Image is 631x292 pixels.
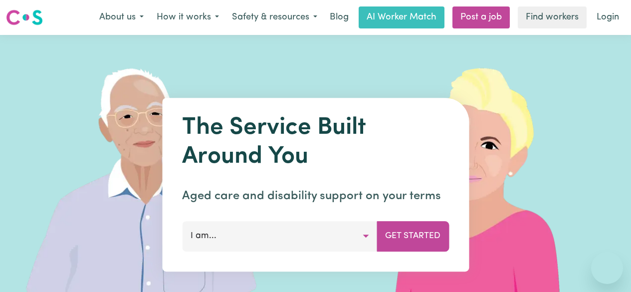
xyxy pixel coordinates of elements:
a: Blog [324,6,355,28]
a: AI Worker Match [359,6,444,28]
h1: The Service Built Around You [182,114,449,171]
button: About us [93,7,150,28]
a: Careseekers logo [6,6,43,29]
button: How it works [150,7,225,28]
img: Careseekers logo [6,8,43,26]
p: Aged care and disability support on your terms [182,187,449,205]
button: I am... [182,221,377,251]
button: Safety & resources [225,7,324,28]
button: Get Started [377,221,449,251]
a: Post a job [452,6,510,28]
a: Find workers [518,6,587,28]
iframe: Button to launch messaging window [591,252,623,284]
a: Login [591,6,625,28]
